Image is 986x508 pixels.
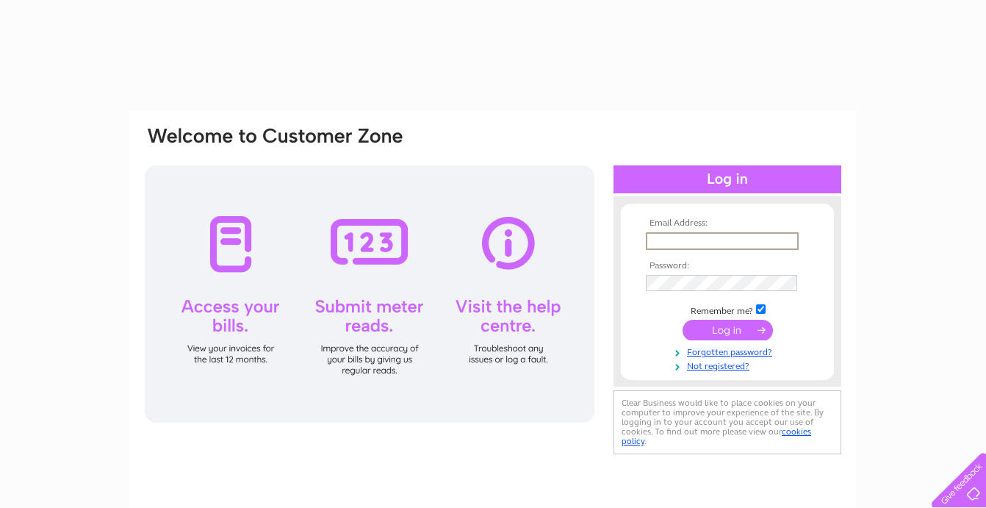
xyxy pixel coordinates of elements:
[683,320,773,340] input: Submit
[642,218,813,229] th: Email Address:
[613,390,841,454] div: Clear Business would like to place cookies on your computer to improve your experience of the sit...
[622,426,811,446] a: cookies policy
[642,261,813,271] th: Password:
[642,302,813,317] td: Remember me?
[646,358,813,372] a: Not registered?
[646,344,813,358] a: Forgotten password?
